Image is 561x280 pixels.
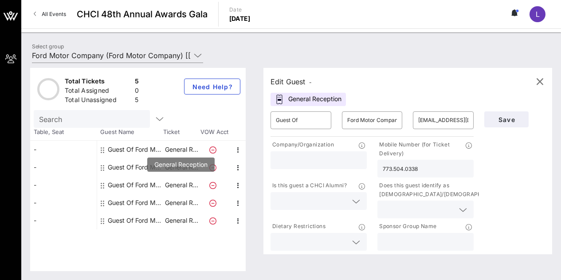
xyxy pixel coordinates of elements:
button: Need Help? [184,79,240,95]
p: General R… [164,141,199,158]
span: Need Help? [192,83,233,91]
p: Mobile Number (for Ticket Delivery) [377,140,466,158]
a: All Events [28,7,71,21]
input: Last Name* [347,113,397,127]
div: Total Assigned [65,86,131,97]
input: First Name* [276,113,326,127]
div: Guest Of Ford Motor Company [108,212,164,229]
span: L [536,10,540,19]
div: Guest Of Ford Motor Company [108,194,164,212]
p: Company/Organization [271,140,334,150]
label: Select group [32,43,64,50]
p: Is this guest a CHCI Alumni? [271,181,347,190]
div: - [30,158,97,176]
div: Total Unassigned [65,95,131,106]
span: All Events [42,11,66,17]
p: Date [229,5,251,14]
p: Sponsor Group Name [377,222,436,231]
div: 5 [135,77,139,88]
div: Edit Guest [271,75,312,88]
div: Guest Of Ford Motor Company [108,176,164,194]
div: - [30,176,97,194]
span: Ticket [163,128,199,137]
div: 0 [135,86,139,97]
p: General R… [164,194,199,212]
div: 5 [135,95,139,106]
div: - [30,212,97,229]
div: L [530,6,545,22]
p: [DATE] [229,14,251,23]
div: General Reception [271,93,346,106]
div: Guest Of Ford Motor Company [108,141,164,158]
span: Table, Seat [30,128,97,137]
div: Total Tickets [65,77,131,88]
button: Save [484,111,529,127]
span: CHCI 48th Annual Awards Gala [77,8,208,21]
span: VOW Acct [199,128,230,137]
span: Guest Name [97,128,163,137]
p: General R… [164,158,199,176]
div: - [30,194,97,212]
p: Dietary Restrictions [271,222,326,231]
input: Email* [418,113,468,127]
span: - [309,79,312,86]
p: General R… [164,176,199,194]
div: Guest Of Ford Motor Company [108,158,164,176]
div: - [30,141,97,158]
p: General R… [164,212,199,229]
span: Save [491,116,522,123]
p: Does this guest identify as [DEMOGRAPHIC_DATA]/[DEMOGRAPHIC_DATA]? [377,181,509,199]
